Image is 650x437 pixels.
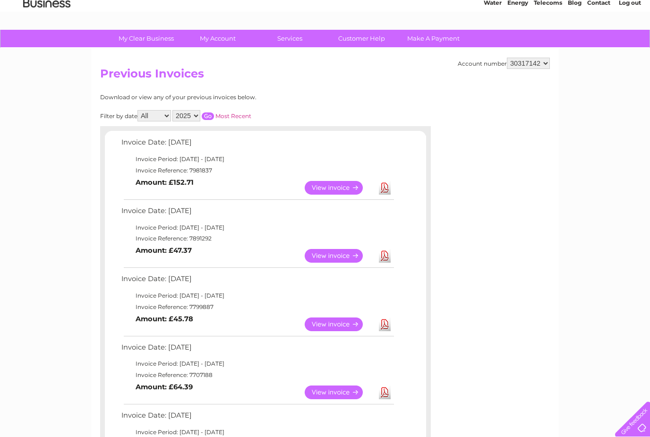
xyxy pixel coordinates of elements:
a: My Clear Business [107,30,185,47]
td: Invoice Date: [DATE] [119,341,395,359]
a: View [305,317,374,331]
td: Invoice Reference: 7707188 [119,369,395,381]
a: Download [379,317,391,331]
a: Download [379,181,391,195]
h2: Previous Invoices [100,67,550,85]
td: Invoice Reference: 7981837 [119,165,395,176]
b: Amount: £64.39 [136,383,193,391]
a: My Account [179,30,257,47]
a: Services [251,30,329,47]
a: View [305,249,374,263]
a: Most Recent [215,112,251,120]
a: Water [484,40,502,47]
b: Amount: £45.78 [136,315,193,323]
td: Invoice Date: [DATE] [119,136,395,154]
a: Download [379,386,391,399]
a: 0333 014 3131 [472,5,537,17]
b: Amount: £47.37 [136,246,192,255]
div: Filter by date [100,110,348,121]
a: Make A Payment [394,30,472,47]
a: Log out [619,40,641,47]
a: View [305,386,374,399]
td: Invoice Period: [DATE] - [DATE] [119,358,395,369]
td: Invoice Date: [DATE] [119,273,395,290]
div: Clear Business is a trading name of Verastar Limited (registered in [GEOGRAPHIC_DATA] No. 3667643... [103,5,549,46]
b: Amount: £152.71 [136,178,194,187]
td: Invoice Date: [DATE] [119,409,395,427]
a: Telecoms [534,40,562,47]
td: Invoice Period: [DATE] - [DATE] [119,154,395,165]
a: Customer Help [323,30,401,47]
a: Contact [587,40,610,47]
a: Blog [568,40,582,47]
div: Download or view any of your previous invoices below. [100,94,348,101]
td: Invoice Date: [DATE] [119,205,395,222]
td: Invoice Reference: 7799887 [119,301,395,313]
td: Invoice Period: [DATE] - [DATE] [119,290,395,301]
a: Download [379,249,391,263]
div: Account number [458,58,550,69]
a: View [305,181,374,195]
img: logo.png [23,25,71,53]
td: Invoice Period: [DATE] - [DATE] [119,222,395,233]
td: Invoice Reference: 7891292 [119,233,395,244]
a: Energy [507,40,528,47]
